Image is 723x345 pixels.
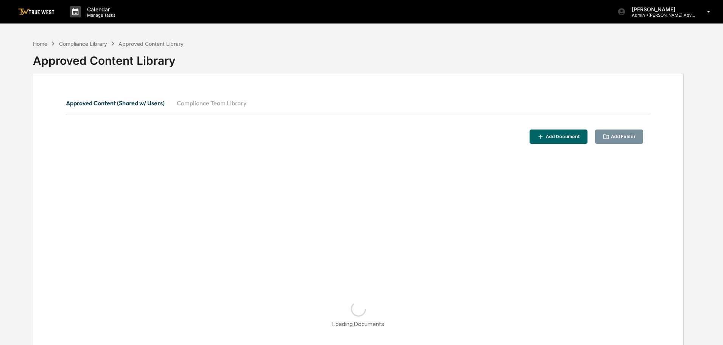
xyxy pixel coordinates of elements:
[66,94,651,112] div: secondary tabs example
[595,130,644,144] button: Add Folder
[171,94,252,112] button: Compliance Team Library
[33,41,47,47] div: Home
[609,134,636,139] div: Add Folder
[332,320,384,328] div: Loading Documents
[530,130,587,144] button: Add Document
[59,41,107,47] div: Compliance Library
[18,8,55,16] img: logo
[118,41,184,47] div: Approved Content Library
[81,6,119,12] p: Calendar
[33,48,684,67] div: Approved Content Library
[626,12,696,18] p: Admin • [PERSON_NAME] Advisory Group
[544,134,580,139] div: Add Document
[626,6,696,12] p: [PERSON_NAME]
[81,12,119,18] p: Manage Tasks
[66,94,171,112] button: Approved Content (Shared w/ Users)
